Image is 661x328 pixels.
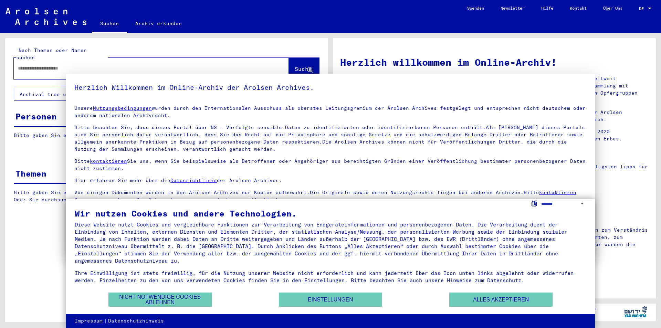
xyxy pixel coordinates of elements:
div: Wir nutzen Cookies und andere Technologien. [75,209,586,218]
button: Nicht notwendige Cookies ablehnen [108,293,212,307]
p: Bitte beachten Sie, dass dieses Portal über NS - Verfolgte sensible Daten zu identifizierten oder... [74,124,587,153]
select: Sprache auswählen [541,199,586,209]
a: Datenschutzhinweis [108,318,164,325]
a: Nutzungsbedingungen [93,105,152,111]
p: Bitte Sie uns, wenn Sie beispielsweise als Betroffener oder Angehöriger aus berechtigten Gründen ... [74,158,587,172]
p: Hier erfahren Sie mehr über die der Arolsen Archives. [74,177,587,184]
p: Von einigen Dokumenten werden in den Arolsen Archives nur Kopien aufbewahrt.Die Originale sowie d... [74,189,587,203]
label: Sprache auswählen [531,200,538,207]
p: Unsere wurden durch den Internationalen Ausschuss als oberstes Leitungsgremium der Arolsen Archiv... [74,105,587,119]
a: Impressum [75,318,103,325]
div: Ihre Einwilligung ist stets freiwillig, für die Nutzung unserer Website nicht erforderlich und ka... [75,269,586,284]
a: kontaktieren [90,158,127,164]
a: Datenrichtlinie [170,177,217,183]
h5: Herzlich Willkommen im Online-Archiv der Arolsen Archives. [74,82,587,93]
button: Einstellungen [279,293,382,307]
div: Diese Website nutzt Cookies und vergleichbare Funktionen zur Verarbeitung von Endgeräteinformatio... [75,221,586,264]
button: Alles akzeptieren [449,293,553,307]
